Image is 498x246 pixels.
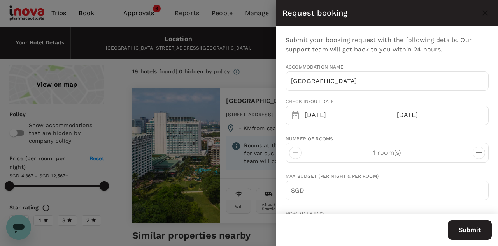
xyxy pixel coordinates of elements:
div: [DATE] [302,108,390,123]
button: decrease [473,147,485,159]
p: 1 room(s) [302,148,473,158]
span: How many pax? [286,211,325,216]
span: Number of rooms [286,136,333,142]
div: Request booking [282,7,479,19]
p: SGD [291,186,310,195]
p: Submit your booking request with the following details. Our support team will get back to you wit... [286,35,489,54]
span: Check in/out date [286,99,335,104]
span: Max Budget (per night & per room) [286,173,379,179]
button: close [479,6,492,19]
button: Submit [448,220,492,240]
span: Accommodation Name [286,64,489,71]
div: [DATE] [394,108,482,123]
